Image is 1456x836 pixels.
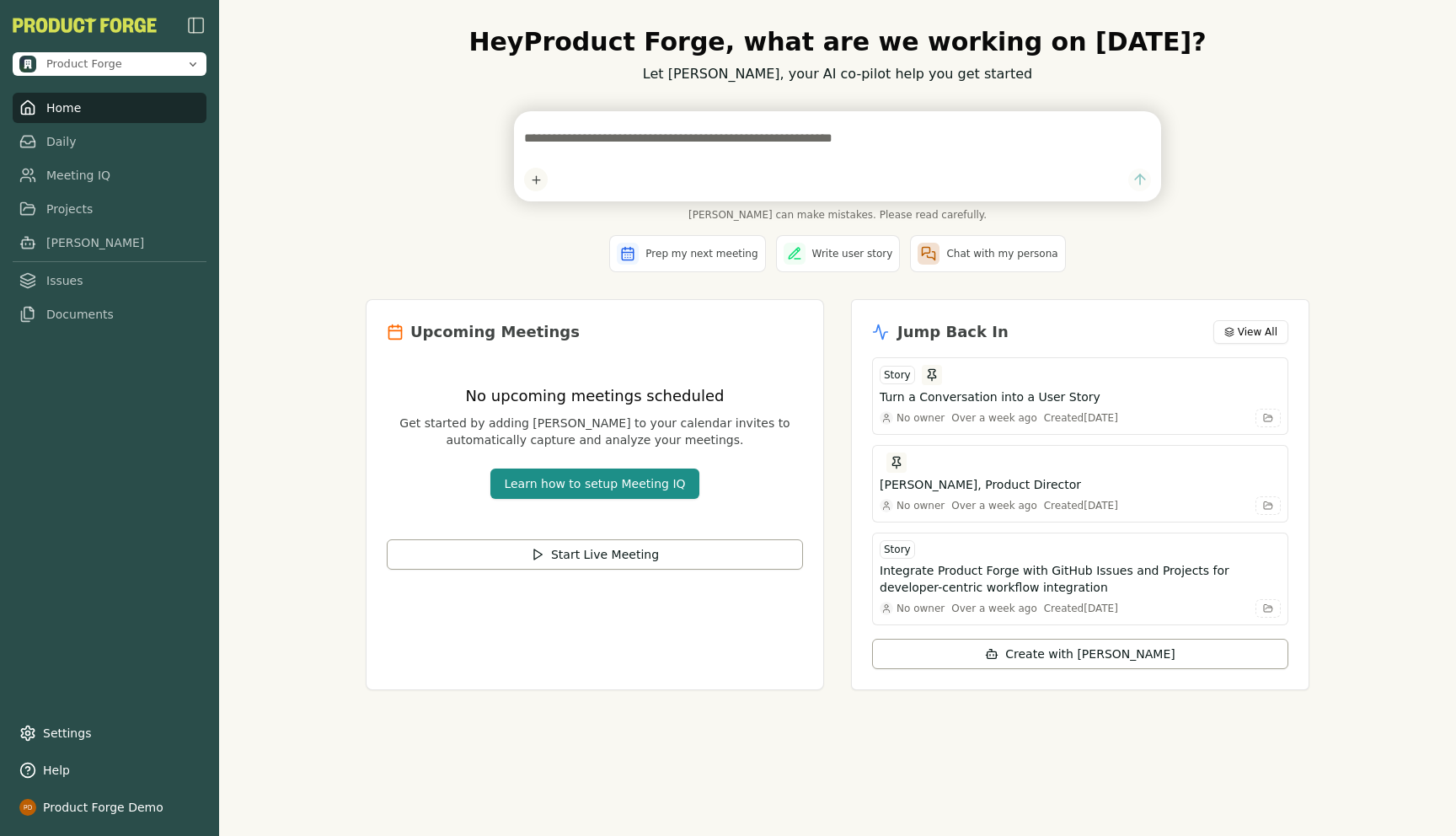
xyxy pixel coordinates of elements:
span: Start Live Meeting [551,546,659,563]
img: profile [19,799,36,816]
div: Story [880,540,915,559]
a: Settings [13,718,206,748]
img: Product Forge [13,18,157,33]
span: Prep my next meeting [645,247,757,260]
a: Daily [13,126,206,157]
button: Product Forge Demo [13,792,206,823]
button: Add content to chat [524,168,548,191]
button: Open organization switcher [13,52,206,76]
span: View All [1238,325,1277,339]
span: No owner [897,602,945,615]
button: Create with [PERSON_NAME] [872,639,1288,669]
p: Let [PERSON_NAME], your AI co-pilot help you get started [366,64,1309,84]
img: sidebar [186,15,206,35]
h3: [PERSON_NAME], Product Director [880,476,1081,493]
span: No owner [897,499,945,512]
p: Get started by adding [PERSON_NAME] to your calendar invites to automatically capture and analyze... [387,415,803,448]
button: [PERSON_NAME], Product Director [880,476,1281,493]
button: Chat with my persona [910,235,1065,272]
span: Write user story [812,247,893,260]
a: Meeting IQ [13,160,206,190]
div: Created [DATE] [1044,411,1118,425]
div: Over a week ago [951,602,1037,615]
button: PF-Logo [13,18,157,33]
div: Story [880,366,915,384]
button: Start Live Meeting [387,539,803,570]
button: Integrate Product Forge with GitHub Issues and Projects for developer-centric workflow integration [880,562,1281,596]
span: Chat with my persona [946,247,1057,260]
a: Issues [13,265,206,296]
button: Prep my next meeting [609,235,765,272]
button: Write user story [776,235,901,272]
div: Created [DATE] [1044,499,1118,512]
span: Product Forge [46,56,122,72]
div: Created [DATE] [1044,602,1118,615]
button: View All [1213,320,1288,344]
img: Product Forge [19,56,36,72]
a: Projects [13,194,206,224]
h3: No upcoming meetings scheduled [387,384,803,408]
h3: Turn a Conversation into a User Story [880,389,1100,405]
h2: Upcoming Meetings [410,320,580,344]
button: Send message [1128,169,1151,191]
button: Turn a Conversation into a User Story [880,389,1281,405]
span: Create with [PERSON_NAME] [1005,646,1175,662]
button: Help [13,755,206,785]
a: [PERSON_NAME] [13,228,206,258]
a: Home [13,93,206,123]
button: Learn how to setup Meeting IQ [490,469,699,499]
span: [PERSON_NAME] can make mistakes. Please read carefully. [514,208,1161,222]
span: No owner [897,411,945,425]
div: Over a week ago [951,499,1037,512]
div: Over a week ago [951,411,1037,425]
h2: Jump Back In [897,320,1009,344]
a: Documents [13,299,206,330]
h1: Hey Product Forge , what are we working on [DATE]? [366,27,1309,57]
